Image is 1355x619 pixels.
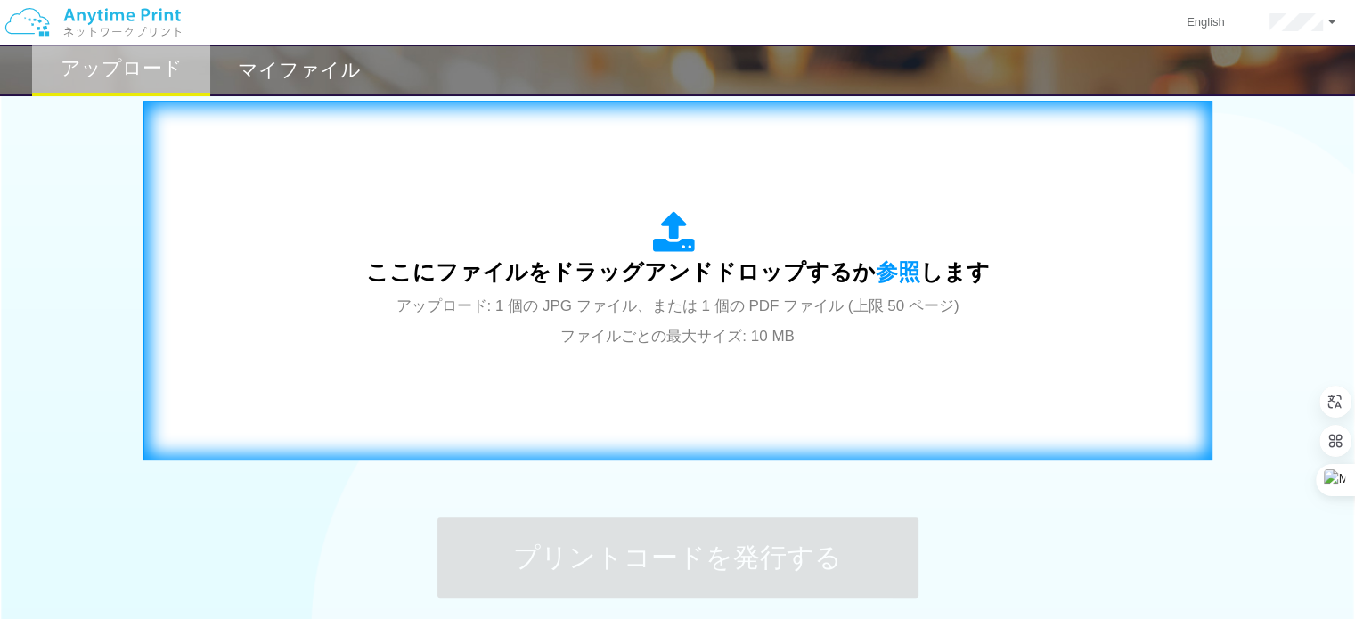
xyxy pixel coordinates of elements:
[396,297,959,345] span: アップロード: 1 個の JPG ファイル、または 1 個の PDF ファイル (上限 50 ページ) ファイルごとの最大サイズ: 10 MB
[61,58,183,79] h2: アップロード
[437,517,918,598] button: プリントコードを発行する
[238,60,361,81] h2: マイファイル
[366,259,990,284] span: ここにファイルをドラッグアンドドロップするか します
[876,259,920,284] span: 参照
